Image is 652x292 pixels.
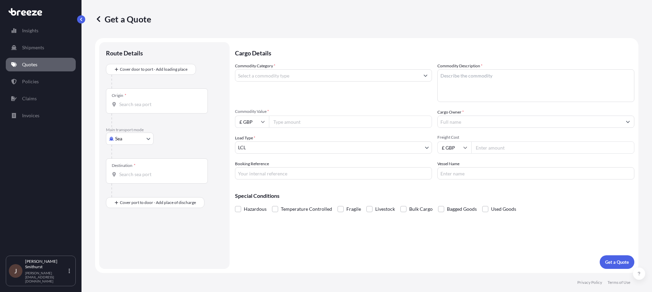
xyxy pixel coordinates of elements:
[106,197,204,208] button: Cover port to door - Add place of discharge
[238,144,246,151] span: LCL
[6,75,76,88] a: Policies
[600,255,634,269] button: Get a Quote
[622,116,634,128] button: Show suggestions
[471,141,634,154] input: Enter amount
[235,160,269,167] label: Booking Reference
[375,204,395,214] span: Livestock
[437,160,459,167] label: Vessel Name
[22,112,39,119] p: Invoices
[112,93,126,98] div: Origin
[120,199,196,206] span: Cover port to door - Add place of discharge
[120,66,187,73] span: Cover door to port - Add loading place
[235,69,419,82] input: Select a commodity type
[106,49,143,57] p: Route Details
[14,268,17,274] span: J
[235,109,432,114] span: Commodity Value
[119,101,199,108] input: Origin
[22,95,37,102] p: Claims
[22,78,39,85] p: Policies
[269,116,432,128] input: Type amount
[6,41,76,54] a: Shipments
[25,259,67,270] p: [PERSON_NAME] Smithurst
[409,204,433,214] span: Bulk Cargo
[95,14,151,24] p: Get a Quote
[281,204,332,214] span: Temperature Controlled
[119,171,199,178] input: Destination
[106,64,196,75] button: Cover door to port - Add loading place
[235,135,255,141] span: Load Type
[22,61,37,68] p: Quotes
[244,204,267,214] span: Hazardous
[437,109,464,116] label: Cargo Owner
[608,280,630,285] a: Terms of Use
[437,167,634,179] input: Enter name
[419,69,432,82] button: Show suggestions
[437,135,634,140] span: Freight Cost
[6,109,76,122] a: Invoices
[491,204,516,214] span: Used Goods
[25,271,67,283] p: [PERSON_NAME][EMAIL_ADDRESS][DOMAIN_NAME]
[235,42,634,63] p: Cargo Details
[6,58,76,71] a: Quotes
[106,133,153,145] button: Select transport
[235,167,432,179] input: Your internal reference
[605,259,629,265] p: Get a Quote
[447,204,477,214] span: Bagged Goods
[235,63,275,69] label: Commodity Category
[346,204,361,214] span: Fragile
[112,163,135,168] div: Destination
[22,44,44,51] p: Shipments
[438,116,622,128] input: Full name
[6,92,76,105] a: Claims
[22,27,38,34] p: Insights
[235,193,634,199] p: Special Conditions
[235,141,432,154] button: LCL
[106,127,223,133] p: Main transport mode
[6,24,76,37] a: Insights
[577,280,602,285] a: Privacy Policy
[437,63,483,69] label: Commodity Description
[115,135,122,142] span: Sea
